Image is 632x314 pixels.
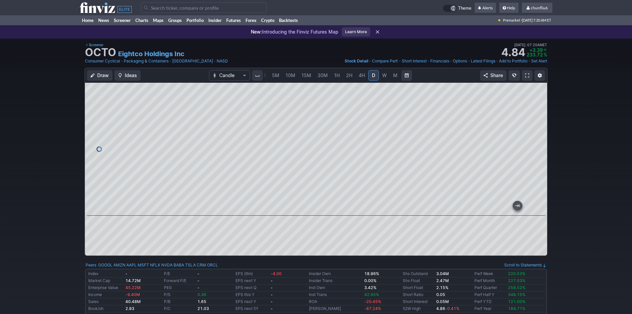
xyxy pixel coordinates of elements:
[390,70,401,81] a: M
[87,70,112,81] button: Draw
[508,306,526,311] span: 184.71%
[402,58,427,64] a: Short Interest
[124,58,169,64] a: Packaging & Containers
[372,58,398,64] a: Compare Perf.
[172,58,213,64] a: [GEOGRAPHIC_DATA]
[473,277,507,284] td: Perf Month
[522,15,551,25] span: [DATE] 7:20 AM ET
[453,58,467,64] a: Options
[271,278,273,283] b: -
[163,270,196,277] td: P/E
[499,3,519,13] a: Help
[283,70,298,81] a: 10M
[197,299,206,304] b: 1.65
[345,58,368,63] span: Stock Detail
[271,285,273,290] b: -
[317,72,328,78] span: 30M
[163,291,196,298] td: P/S
[299,70,314,81] a: 15M
[369,58,371,64] span: •
[508,278,526,283] span: 227.03%
[504,262,546,267] a: Scroll to Statements
[166,15,184,25] a: Groups
[161,262,173,268] a: NVDA
[98,262,112,268] a: GOOGL
[308,284,363,291] td: Inst Own
[401,277,435,284] td: Shs Float
[277,15,300,25] a: Backtests
[499,58,527,64] a: Add to Portfolio
[527,52,543,57] span: 233.72
[445,306,459,311] span: -0.41%
[113,262,125,268] a: AMZN
[393,72,397,78] span: M
[471,58,495,63] span: Latest Filings
[379,70,390,81] a: W
[480,70,507,81] button: Share
[118,49,184,58] a: Eightco Holdings Inc
[138,262,149,268] a: MSFT
[528,58,530,64] span: •
[508,292,526,297] span: 348.15%
[114,70,141,81] button: Ideas
[271,306,273,311] b: -
[403,292,423,297] a: Short Ratio
[450,58,452,64] span: •
[508,271,526,276] span: 220.53%
[86,262,218,268] div: :
[356,70,368,81] a: 4H
[163,305,196,312] td: P/C
[308,305,363,312] td: [PERSON_NAME]
[359,72,365,78] span: 4H
[252,70,263,81] button: Interval
[219,72,240,79] span: Candle
[96,15,111,25] a: News
[207,262,218,268] a: ORCL
[436,292,445,297] a: 0.05
[372,58,398,63] span: Compare Perf.
[342,27,370,37] a: Learn More
[169,58,172,64] span: •
[436,299,449,304] b: 0.05M
[308,270,363,277] td: Insider Own
[308,277,363,284] td: Insider Trans
[308,291,363,298] td: Inst Trans
[364,299,381,304] span: -20.45%
[490,72,503,79] span: Share
[271,292,273,297] b: -
[508,299,526,304] span: 121.00%
[473,291,507,298] td: Perf Half Y
[471,58,495,64] a: Latest Filings
[473,305,507,312] td: Perf Year
[197,278,199,283] b: -
[234,277,269,284] td: EPS next Y
[436,278,449,283] b: 2.47M
[163,284,196,291] td: PEG
[184,15,206,25] a: Portfolio
[185,262,196,268] a: TSLA
[206,15,224,25] a: Insider
[468,58,470,64] span: •
[97,72,109,79] span: Draw
[87,305,124,312] td: Book/sh
[125,299,141,304] b: 40.48M
[141,2,267,13] input: Search
[214,58,216,64] span: •
[217,58,228,64] a: NASD
[399,58,401,64] span: •
[121,58,123,64] span: •
[496,58,498,64] span: •
[308,298,363,305] td: ROA
[251,29,338,35] p: Introducing the Finviz Futures Map
[197,271,199,276] b: -
[475,3,496,13] a: Alerts
[458,5,471,12] span: Theme
[346,72,352,78] span: 2H
[125,306,134,311] b: 2.93
[401,270,435,277] td: Shs Outstand
[150,262,160,268] a: NFLX
[87,298,124,305] td: Sales
[401,305,435,312] td: 52W High
[522,70,532,81] a: Fullscreen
